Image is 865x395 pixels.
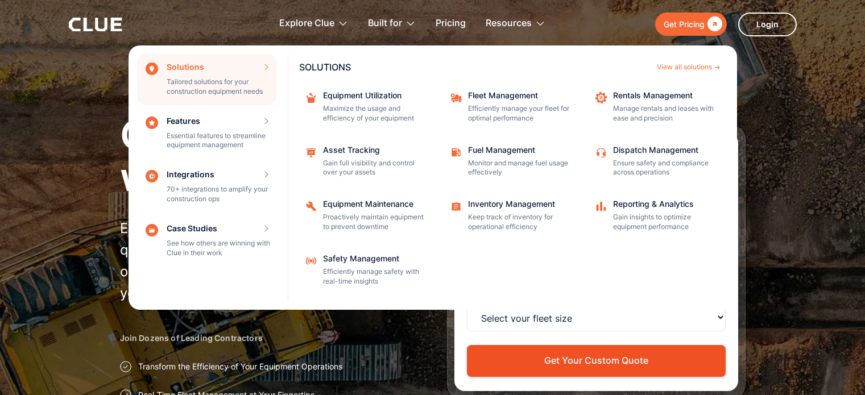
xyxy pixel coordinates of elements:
[613,200,715,208] div: Reporting & Analytics
[323,267,425,286] p: Efficiently manage safety with real-time insights
[486,6,545,41] div: Resources
[444,86,578,129] a: Fleet ManagementEfficiently manage your fleet for optimal performance
[450,92,462,104] img: fleet repair icon
[468,200,570,208] div: Inventory Management
[299,86,433,129] a: Equipment UtilizationMaximize the usage and efficiency of your equipment
[664,17,705,31] div: Get Pricing
[450,200,462,213] img: Task checklist icon
[299,249,433,292] a: Safety ManagementEfficiently manage safety with real-time insights
[299,194,433,238] a: Equipment MaintenanceProactively maintain equipment to prevent downtime
[444,140,578,184] a: Fuel ManagementMonitor and manage fuel usage effectively
[595,200,607,213] img: analytics icon
[468,92,570,99] div: Fleet Management
[299,63,651,72] div: SOLUTIONS
[368,6,416,41] div: Built for
[323,159,425,178] p: Gain full visibility and control over your assets
[323,200,425,208] div: Equipment Maintenance
[657,64,712,70] div: View all solutions
[444,194,578,238] a: Inventory ManagementKeep track of inventory for operational efficiency
[120,332,419,344] h2: Join Dozens of Leading Contractors
[613,92,715,99] div: Rentals Management
[738,13,797,36] a: Login
[613,146,715,154] div: Dispatch Management
[486,6,532,41] div: Resources
[613,159,715,178] p: Ensure safety and compliance across operations
[305,200,317,213] img: Repairing icon
[468,159,570,178] p: Monitor and manage fuel usage effectively
[299,140,433,184] a: Asset TrackingGain full visibility and control over your assets
[589,86,723,129] a: Rentals ManagementManage rentals and leases with ease and precision
[705,17,722,31] div: 
[589,140,723,184] a: Dispatch ManagementEnsure safety and compliance across operations
[368,6,402,41] div: Built for
[323,92,425,99] div: Equipment Utilization
[655,13,727,36] a: Get Pricing
[657,64,720,70] a: View all solutions
[305,255,317,267] img: Safety Management
[436,6,466,41] a: Pricing
[305,146,317,159] img: Maintenance management icon
[468,213,570,232] p: Keep track of inventory for operational efficiency
[467,345,726,376] button: Get Your Custom Quote
[323,104,425,123] p: Maximize the usage and efficiency of your equipment
[279,6,348,41] div: Explore Clue
[279,6,334,41] div: Explore Clue
[120,361,131,372] img: Approval checkmark icon
[589,194,723,238] a: Reporting & AnalyticsGain insights to optimize equipment performance
[138,361,342,372] p: Transform the Efficiency of Your Equipment Operations
[323,213,425,232] p: Proactively maintain equipment to prevent downtime
[69,43,797,310] nav: Explore Clue
[468,104,570,123] p: Efficiently manage your fleet for optimal performance
[613,104,715,123] p: Manage rentals and leases with ease and precision
[305,92,317,104] img: repairing box icon
[323,146,425,154] div: Asset Tracking
[595,92,607,104] img: repair icon image
[468,146,570,154] div: Fuel Management
[323,255,425,263] div: Safety Management
[613,213,715,232] p: Gain insights to optimize equipment performance
[595,146,607,159] img: Customer support icon
[450,146,462,159] img: fleet fuel icon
